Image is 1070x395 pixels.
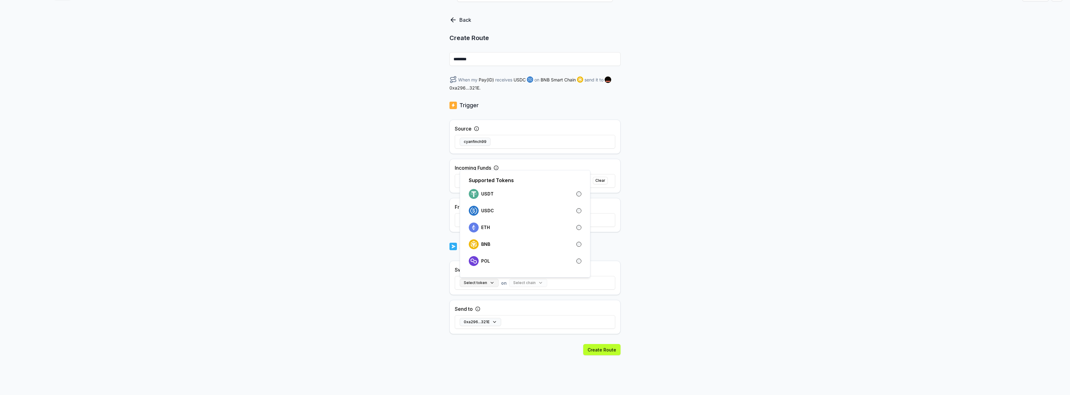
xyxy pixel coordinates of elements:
[469,223,479,232] img: logo
[501,280,507,286] span: on
[455,305,473,313] label: Send to
[541,76,576,83] span: BNB Smart Chain
[469,239,479,249] img: logo
[469,206,479,216] img: logo
[455,266,474,273] label: Swap to
[460,138,491,146] button: cyanfinch99
[481,225,490,230] p: ETH
[449,242,457,251] img: logo
[469,189,479,199] img: logo
[481,259,490,264] p: POL
[460,170,590,278] div: Select token
[593,177,608,184] button: Clear
[459,242,477,251] p: Action
[455,164,491,172] label: Incoming Funds
[449,101,457,110] img: logo
[459,101,479,110] p: Trigger
[527,76,533,83] img: logo
[583,344,621,355] button: Create Route
[577,76,583,83] img: logo
[481,208,494,213] p: USDC
[514,76,526,83] span: USDC
[455,203,467,211] label: From
[449,76,621,91] div: When my receives on send it to
[449,34,621,42] p: Create Route
[449,85,481,91] span: 0xa296...321E .
[460,318,501,326] button: 0xa296...321E
[481,242,490,247] p: BNB
[469,177,514,184] p: Supported Tokens
[469,256,479,266] img: logo
[455,125,472,132] label: Source
[460,279,499,287] button: Select token
[479,76,494,83] span: Pay(ID)
[459,16,471,24] p: Back
[481,191,494,196] p: USDT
